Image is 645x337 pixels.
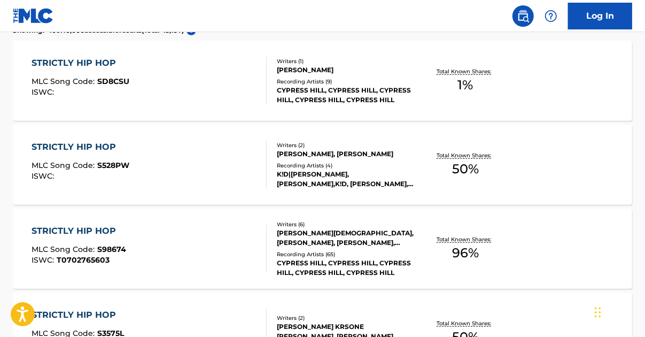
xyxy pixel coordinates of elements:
div: Writers ( 2 ) [277,314,414,322]
div: [PERSON_NAME] [277,65,414,75]
span: ISWC : [32,87,57,97]
span: 96 % [452,243,479,263]
span: SD8CSU [97,76,129,86]
div: STRICTLY HIP HOP [32,309,124,321]
span: ISWC : [32,171,57,181]
p: Total Known Shares: [437,67,494,75]
span: 1 % [457,75,473,95]
div: Writers ( 1 ) [277,57,414,65]
span: S528PW [97,160,129,170]
div: STRICTLY HIP HOP [32,225,126,238]
a: Log In [568,3,632,29]
div: CYPRESS HILL, CYPRESS HILL, CYPRESS HILL, CYPRESS HILL, CYPRESS HILL [277,86,414,105]
span: T0702765603 [57,255,110,265]
div: Recording Artists ( 9 ) [277,78,414,86]
div: Writers ( 6 ) [277,220,414,228]
img: search [517,10,530,22]
a: STRICTLY HIP HOPMLC Song Code:S528PWISWC:Writers (2)[PERSON_NAME], [PERSON_NAME]Recording Artists... [13,125,632,205]
div: STRICTLY HIP HOP [32,57,129,70]
span: MLC Song Code : [32,160,97,170]
img: help [545,10,557,22]
a: Public Search [512,5,534,27]
div: Drag [595,296,601,328]
span: MLC Song Code : [32,244,97,254]
div: [PERSON_NAME], [PERSON_NAME] [277,149,414,159]
div: K!D|[PERSON_NAME], [PERSON_NAME],K!D, [PERSON_NAME], [PERSON_NAME] [277,170,414,189]
div: Recording Artists ( 4 ) [277,162,414,170]
a: STRICTLY HIP HOPMLC Song Code:S98674ISWC:T0702765603Writers (6)[PERSON_NAME][DEMOGRAPHIC_DATA], [... [13,209,632,289]
p: Total Known Shares: [437,151,494,159]
span: ISWC : [32,255,57,265]
span: MLC Song Code : [32,76,97,86]
iframe: Chat Widget [592,286,645,337]
div: Help [540,5,562,27]
div: Recording Artists ( 65 ) [277,250,414,258]
div: [PERSON_NAME][DEMOGRAPHIC_DATA], [PERSON_NAME], [PERSON_NAME], [PERSON_NAME] [PERSON_NAME], [PERS... [277,228,414,248]
div: CYPRESS HILL, CYPRESS HILL, CYPRESS HILL, CYPRESS HILL, CYPRESS HILL [277,258,414,278]
span: S98674 [97,244,126,254]
p: Total Known Shares: [437,235,494,243]
a: STRICTLY HIP HOPMLC Song Code:SD8CSUISWC:Writers (1)[PERSON_NAME]Recording Artists (9)CYPRESS HIL... [13,41,632,121]
img: MLC Logo [13,8,54,24]
span: 50 % [452,159,479,179]
div: STRICTLY HIP HOP [32,141,129,154]
p: Total Known Shares: [437,319,494,327]
div: Writers ( 2 ) [277,141,414,149]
